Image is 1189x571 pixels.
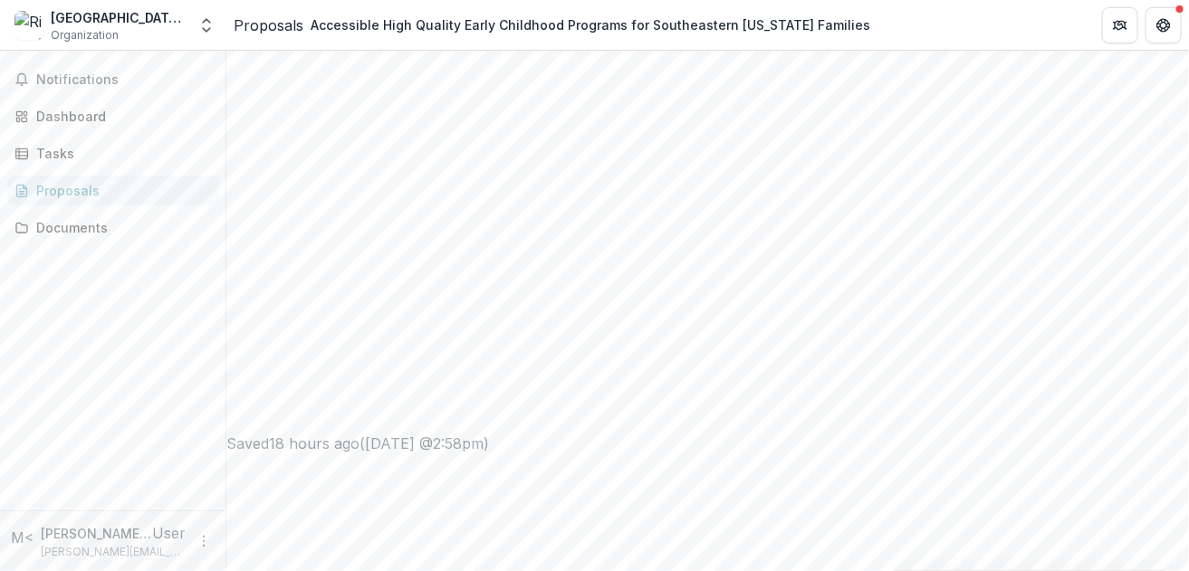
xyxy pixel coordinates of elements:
a: Documents [7,213,218,243]
div: Dashboard [36,107,204,126]
a: Proposals [7,176,218,205]
div: Proposals [36,181,204,200]
div: Saved 18 hours ago ( [DATE] @ 2:58pm ) [226,433,1189,454]
div: Michele Deane <michele.deane@riverfrontchildren.org> [11,527,34,548]
span: Notifications [36,72,211,88]
button: Notifications [7,65,218,94]
div: [GEOGRAPHIC_DATA], Inc. [51,8,187,27]
img: Riverfront Children's Center, Inc. [14,11,43,40]
div: Tasks [36,144,204,163]
button: More [193,530,215,552]
button: Open entity switcher [194,7,219,43]
p: [PERSON_NAME] <[PERSON_NAME][EMAIL_ADDRESS][PERSON_NAME][DOMAIN_NAME]> [41,524,152,543]
a: Tasks [7,138,218,168]
nav: breadcrumb [234,12,877,38]
a: Dashboard [7,101,218,131]
button: Partners [1102,7,1138,43]
p: User [152,522,186,544]
div: Accessible High Quality Early Childhood Programs for Southeastern [US_STATE] Families [311,15,870,34]
div: Documents [36,218,204,237]
p: [PERSON_NAME][EMAIL_ADDRESS][PERSON_NAME][DOMAIN_NAME] [41,544,186,560]
span: Organization [51,27,119,43]
a: Proposals [234,14,303,36]
button: Get Help [1146,7,1182,43]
